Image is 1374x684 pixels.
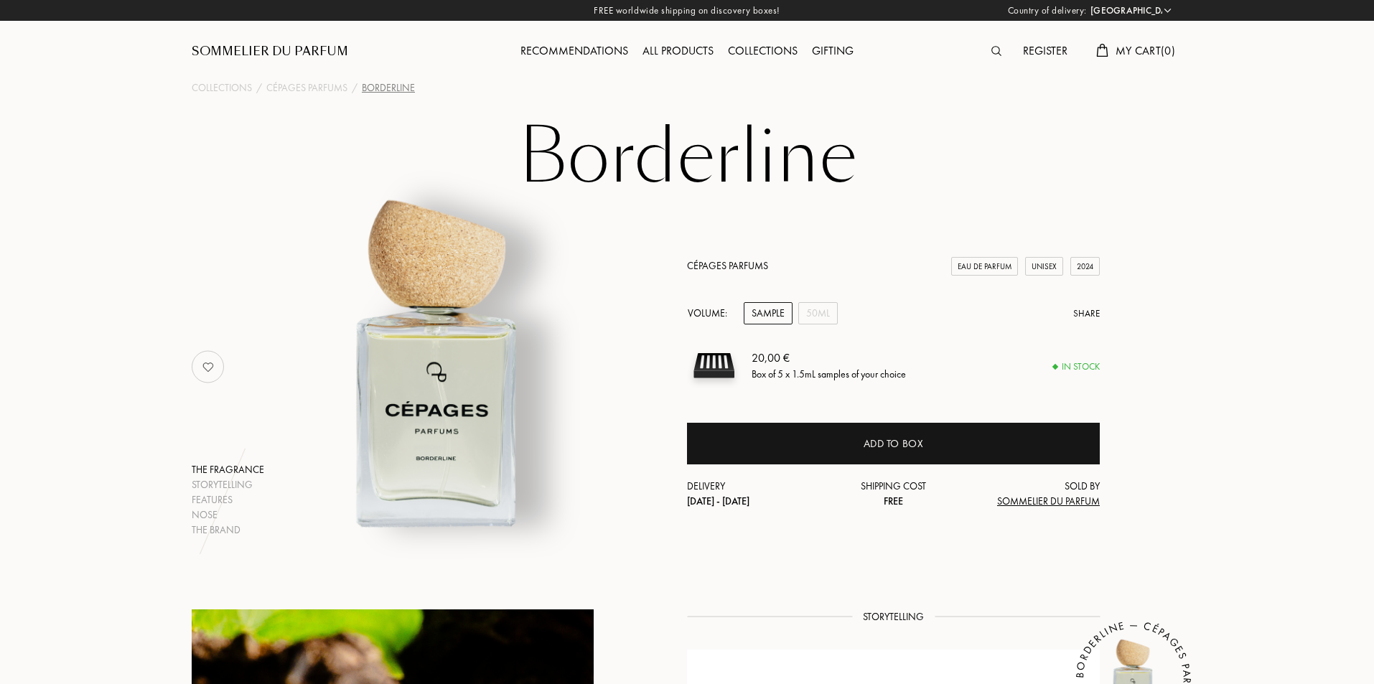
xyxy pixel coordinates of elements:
[352,80,357,95] div: /
[256,80,262,95] div: /
[635,42,721,61] div: All products
[997,495,1100,507] span: Sommelier du Parfum
[513,43,635,58] a: Recommendations
[1096,44,1108,57] img: cart.svg
[752,350,906,367] div: 20,00 €
[266,80,347,95] a: Cépages Parfums
[1070,257,1100,276] div: 2024
[192,523,264,538] div: The brand
[192,492,264,507] div: Features
[687,339,741,393] img: sample box
[1025,257,1063,276] div: Unisex
[805,42,861,61] div: Gifting
[192,507,264,523] div: Nose
[687,495,749,507] span: [DATE] - [DATE]
[192,43,348,60] a: Sommelier du Parfum
[752,367,906,382] div: Box of 5 x 1.5mL samples of your choice
[687,259,768,272] a: Cépages Parfums
[825,479,963,509] div: Shipping cost
[635,43,721,58] a: All products
[864,436,924,452] div: Add to box
[1116,43,1175,58] span: My Cart ( 0 )
[687,302,735,324] div: Volume:
[262,182,617,538] img: Borderline Cépages Parfums
[513,42,635,61] div: Recommendations
[1016,43,1075,58] a: Register
[328,118,1046,197] h1: Borderline
[1073,306,1100,321] div: Share
[1016,42,1075,61] div: Register
[991,46,1001,56] img: search_icn.svg
[362,80,415,95] div: Borderline
[192,477,264,492] div: Storytelling
[192,462,264,477] div: The fragrance
[962,479,1100,509] div: Sold by
[721,43,805,58] a: Collections
[687,479,825,509] div: Delivery
[1053,360,1100,374] div: In stock
[721,42,805,61] div: Collections
[798,302,838,324] div: 50mL
[1008,4,1087,18] span: Country of delivery:
[884,495,903,507] span: Free
[194,352,223,381] img: no_like_p.png
[805,43,861,58] a: Gifting
[951,257,1018,276] div: Eau de Parfum
[192,80,252,95] a: Collections
[744,302,793,324] div: Sample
